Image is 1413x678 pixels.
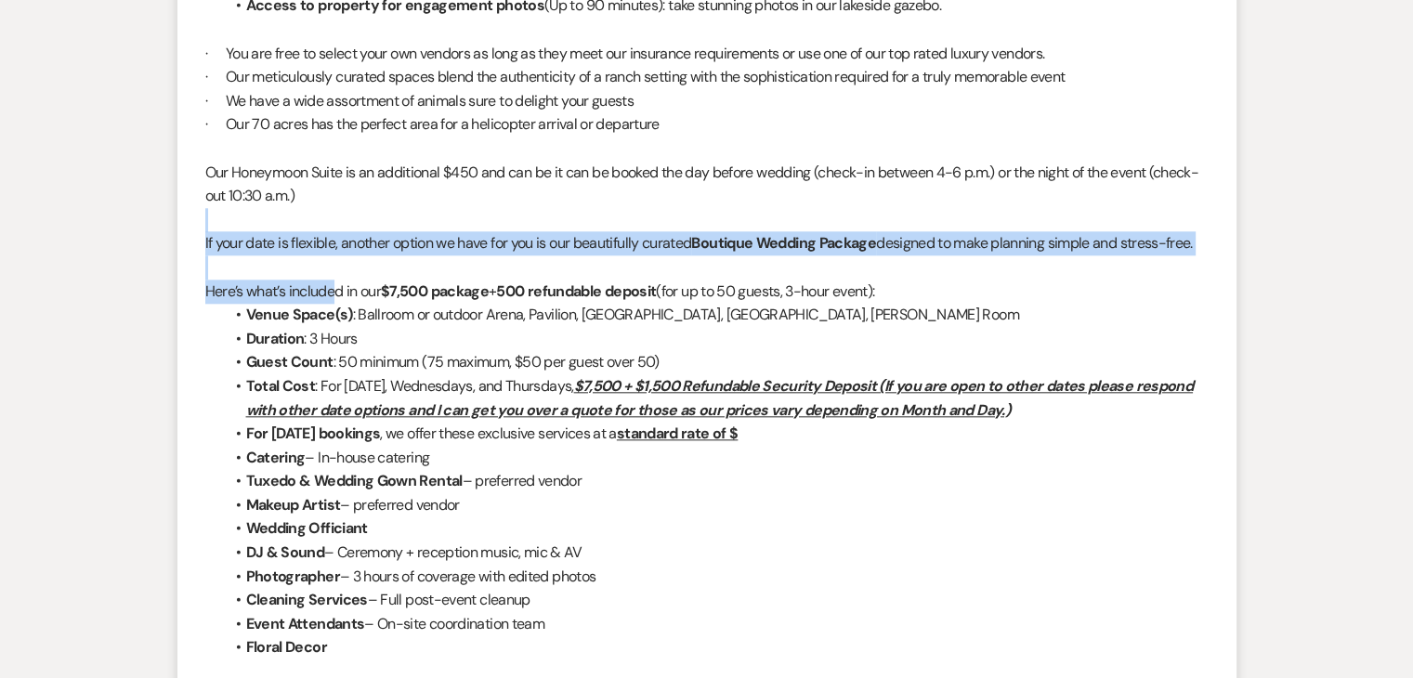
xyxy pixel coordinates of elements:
strong: Tuxedo & Wedding Gown Rental [246,471,463,490]
li: : For [DATE], Wednesdays, and Thursdays, [224,374,1209,422]
strong: Floral Decor [246,637,327,657]
strong: Event Attendants [246,614,365,633]
li: , we offer these exclusive services at a [224,422,1209,446]
strong: $7,500 package [381,281,489,301]
li: – 3 hours of coverage with edited photos [224,565,1209,589]
li: – On-site coordination team [224,612,1209,636]
li: : 50 minimum (75 maximum, $50 per guest over 50) [224,350,1209,374]
li: : 3 Hours [224,327,1209,351]
li: : Ballroom or outdoor Arena, Pavilion, [GEOGRAPHIC_DATA], [GEOGRAPHIC_DATA], [PERSON_NAME] Room [224,303,1209,327]
p: · You are free to select your own vendors as long as they meet our insurance requirements or use ... [205,42,1209,66]
p: Our Honeymoon Suite is an additional $450 and can be it can be booked the day before wedding (che... [205,161,1209,208]
p: · Our meticulously curated spaces blend the authenticity of a ranch setting with the sophisticati... [205,65,1209,89]
li: – Full post-event cleanup [224,588,1209,612]
strong: Guest Count [246,352,334,372]
strong: Wedding Officiant [246,518,368,538]
p: Here’s what’s included in our + (for up to 50 guests, 3-hour event): [205,280,1209,304]
strong: Boutique Wedding Package [691,233,876,253]
u: $7,500 + $1,500 Refundable Security Deposit (If you are open to other dates please respond with o... [246,376,1193,420]
u: standard rate of $ [617,424,738,443]
strong: Makeup Artist [246,495,341,515]
strong: Cleaning Services [246,590,368,609]
strong: Duration [246,329,305,348]
li: – preferred vendor [224,469,1209,493]
li: – In-house catering [224,446,1209,470]
strong: Total Cost [246,376,316,396]
p: If your date is flexible, another option we have for you is our beautifully curated designed to m... [205,231,1209,255]
p: · We have a wide assortment of animals sure to delight your guests [205,89,1209,113]
strong: Catering [246,448,306,467]
strong: For [DATE] bookings [246,424,381,443]
p: · Our 70 acres has the perfect area for a helicopter arrival or departure [205,112,1209,137]
strong: Photographer [246,567,340,586]
strong: 500 refundable deposit [496,281,656,301]
strong: DJ & Sound [246,542,325,562]
li: – Ceremony + reception music, mic & AV [224,541,1209,565]
strong: Venue Space(s) [246,305,353,324]
li: – preferred vendor [224,493,1209,517]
